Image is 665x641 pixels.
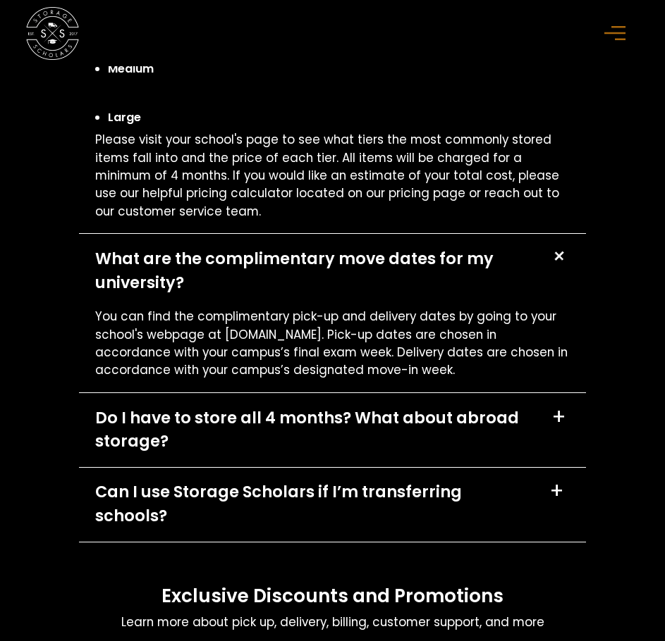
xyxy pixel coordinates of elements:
div: + [549,480,564,502]
div: + [547,244,572,269]
div: + [551,406,566,428]
div: menu [597,12,639,54]
li: Medium [108,61,570,77]
div: Do I have to store all 4 months? What about abroad storage? [95,406,536,454]
div: What are the complimentary move dates for my university? [95,247,535,294]
img: Storage Scholars main logo [26,6,79,59]
li: Large [108,109,570,126]
div: Can I use Storage Scholars if I’m transferring schools? [95,480,533,528]
p: Please visit your school's page to see what tiers the most commonly stored items fall into and th... [95,131,570,220]
h3: Exclusive Discounts and Promotions [161,584,504,608]
p: You can find the complimentary pick-up and delivery dates by going to your school's webpage at [D... [95,308,570,379]
p: Learn more about pick up, delivery, billing, customer support, and more [121,614,544,631]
